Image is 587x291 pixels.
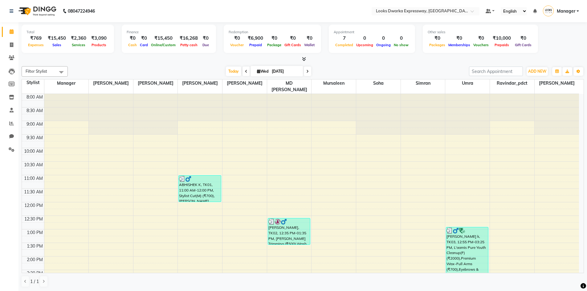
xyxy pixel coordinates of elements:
[428,30,533,35] div: Other sales
[229,35,245,42] div: ₹0
[89,79,133,87] span: [PERSON_NAME]
[270,67,301,76] input: 2025-09-03
[375,35,392,42] div: 0
[25,107,44,114] div: 8:30 AM
[26,30,109,35] div: Total
[401,79,445,87] span: Simran
[513,43,533,47] span: Gift Cards
[26,257,44,263] div: 2:00 PM
[68,2,95,20] b: 08047224946
[283,43,303,47] span: Gift Cards
[179,43,199,47] span: Petty cash
[127,30,211,35] div: Finance
[45,35,68,42] div: ₹15,450
[375,43,392,47] span: Ongoing
[490,35,513,42] div: ₹10,000
[312,79,356,87] span: Mursaleen
[469,67,523,76] input: Search Appointment
[392,43,410,47] span: No show
[472,43,490,47] span: Vouchers
[149,35,177,42] div: ₹15,450
[356,79,401,87] span: Soha
[266,35,283,42] div: ₹0
[68,35,89,42] div: ₹2,360
[25,135,44,141] div: 9:30 AM
[557,8,575,14] span: Manager
[127,35,138,42] div: ₹0
[472,35,490,42] div: ₹0
[23,202,44,209] div: 12:00 PM
[51,43,63,47] span: Sales
[268,218,310,245] div: [PERSON_NAME], TK02, 12:35 PM-01:35 PM, [PERSON_NAME] Trimming (₹500),Wash Shampoo(F) (₹150)
[229,30,316,35] div: Redemption
[26,69,47,74] span: Filter Stylist
[149,43,177,47] span: Online/Custom
[226,67,241,76] span: Today
[138,35,149,42] div: ₹0
[25,121,44,127] div: 9:00 AM
[178,79,222,87] span: [PERSON_NAME]
[334,30,410,35] div: Appointment
[23,148,44,155] div: 10:00 AM
[527,67,548,76] button: ADD NEW
[229,43,245,47] span: Voucher
[245,35,266,42] div: ₹6,900
[44,79,89,87] span: Manager
[355,35,375,42] div: 0
[543,6,554,16] img: Manager
[22,79,44,86] div: Stylist
[428,43,447,47] span: Packages
[248,43,263,47] span: Prepaid
[447,43,472,47] span: Memberships
[89,35,109,42] div: ₹3,090
[493,43,511,47] span: Prepaids
[26,229,44,236] div: 1:00 PM
[255,69,270,74] span: Wed
[201,43,210,47] span: Due
[447,35,472,42] div: ₹0
[25,94,44,100] div: 8:00 AM
[179,176,221,202] div: ABHISHEK K, TK01, 11:00 AM-12:00 PM, Stylist Cut(M) (₹700),[PERSON_NAME] Trimming (₹500)
[303,43,316,47] span: Wallet
[16,2,58,20] img: logo
[70,43,87,47] span: Services
[23,162,44,168] div: 10:30 AM
[133,79,178,87] span: [PERSON_NAME]
[26,270,44,277] div: 2:30 PM
[23,216,44,222] div: 12:30 PM
[490,79,534,87] span: Ravindar_pdct
[535,79,579,87] span: [PERSON_NAME]
[267,79,312,94] span: MD [PERSON_NAME]
[23,189,44,195] div: 11:30 AM
[428,35,447,42] div: ₹0
[177,35,200,42] div: ₹16,268
[26,243,44,249] div: 1:30 PM
[222,79,267,87] span: [PERSON_NAME]
[334,35,355,42] div: 7
[266,43,283,47] span: Package
[26,35,45,42] div: ₹769
[513,35,533,42] div: ₹0
[138,43,149,47] span: Card
[303,35,316,42] div: ₹0
[283,35,303,42] div: ₹0
[23,175,44,182] div: 11:00 AM
[334,43,355,47] span: Completed
[445,79,490,87] span: Umra
[90,43,108,47] span: Products
[392,35,410,42] div: 0
[30,278,39,285] span: 1 / 1
[200,35,211,42] div: ₹0
[127,43,138,47] span: Cash
[355,43,375,47] span: Upcoming
[528,69,546,74] span: ADD NEW
[26,43,45,47] span: Expenses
